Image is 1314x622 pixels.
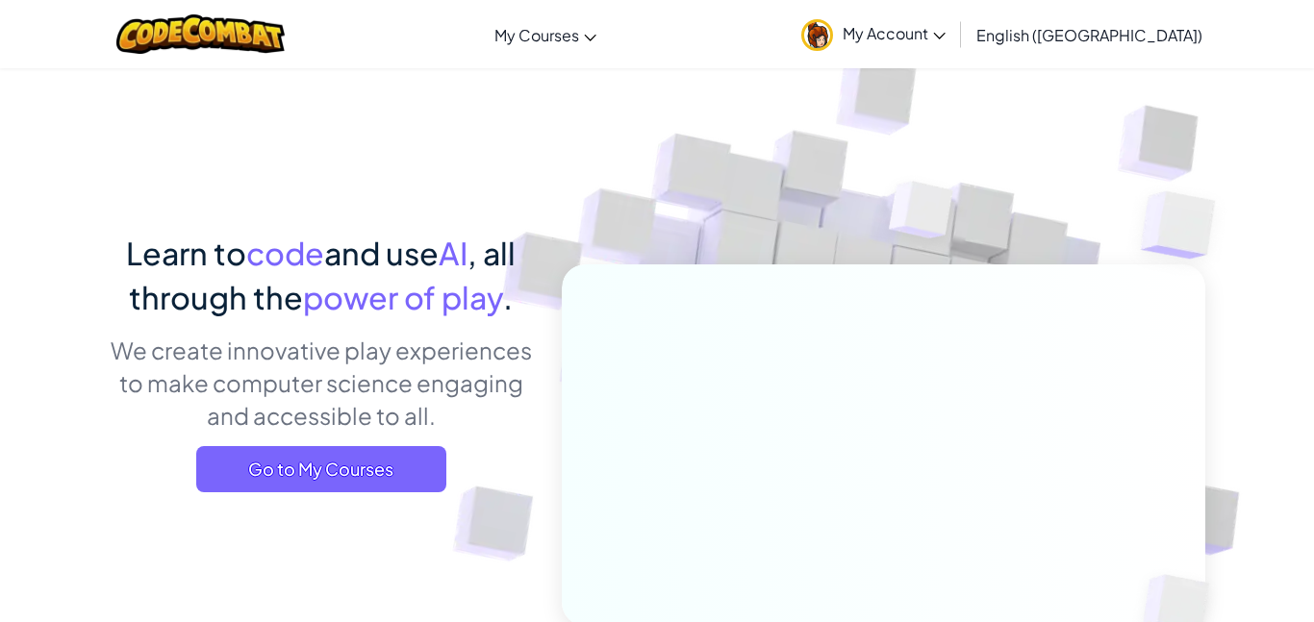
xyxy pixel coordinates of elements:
img: CodeCombat logo [116,14,285,54]
span: and use [324,234,439,272]
span: English ([GEOGRAPHIC_DATA]) [976,25,1202,45]
a: English ([GEOGRAPHIC_DATA]) [967,9,1212,61]
p: We create innovative play experiences to make computer science engaging and accessible to all. [109,334,533,432]
img: avatar [801,19,833,51]
span: Learn to [126,234,246,272]
img: Overlap cubes [1102,144,1269,307]
span: My Courses [494,25,579,45]
span: power of play [303,278,503,316]
img: Overlap cubes [853,143,992,286]
a: My Courses [485,9,606,61]
a: My Account [792,4,955,64]
a: Go to My Courses [196,446,446,492]
span: code [246,234,324,272]
span: . [503,278,513,316]
span: AI [439,234,467,272]
span: My Account [843,23,946,43]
